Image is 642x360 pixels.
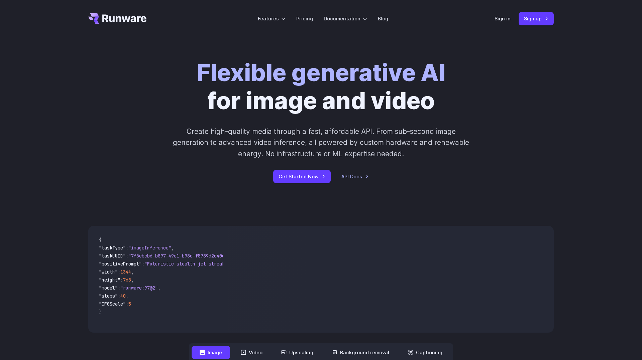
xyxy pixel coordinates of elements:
span: 40 [120,293,126,299]
span: , [131,269,134,275]
span: "taskType" [99,245,126,251]
span: "taskUUID" [99,253,126,259]
span: : [126,253,128,259]
span: : [120,277,123,283]
a: Sign in [495,15,511,22]
span: , [158,285,160,291]
span: 1344 [120,269,131,275]
span: "height" [99,277,120,283]
span: "CFGScale" [99,301,126,307]
span: "Futuristic stealth jet streaking through a neon-lit cityscape with glowing purple exhaust" [144,261,388,267]
h1: for image and video [197,59,445,115]
span: , [171,245,174,251]
span: "imageInference" [128,245,171,251]
span: } [99,309,102,315]
a: Go to / [88,13,146,24]
a: Get Started Now [273,170,331,183]
span: : [118,269,120,275]
span: "runware:97@2" [120,285,158,291]
span: : [126,301,128,307]
label: Documentation [324,15,367,22]
span: "7f3ebcb6-b897-49e1-b98c-f5789d2d40d7" [128,253,230,259]
span: 5 [128,301,131,307]
span: : [118,285,120,291]
a: API Docs [341,173,369,180]
span: , [131,277,134,283]
span: 768 [123,277,131,283]
span: : [118,293,120,299]
strong: Flexible generative AI [197,58,445,87]
button: Video [233,346,271,359]
label: Features [258,15,286,22]
span: "width" [99,269,118,275]
span: "positivePrompt" [99,261,142,267]
a: Blog [378,15,388,22]
span: : [126,245,128,251]
button: Image [192,346,230,359]
button: Background removal [324,346,397,359]
span: "model" [99,285,118,291]
span: "steps" [99,293,118,299]
button: Captioning [400,346,450,359]
button: Upscaling [273,346,321,359]
span: { [99,237,102,243]
span: , [126,293,128,299]
a: Pricing [296,15,313,22]
span: : [142,261,144,267]
p: Create high-quality media through a fast, affordable API. From sub-second image generation to adv... [172,126,470,159]
a: Sign up [519,12,554,25]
